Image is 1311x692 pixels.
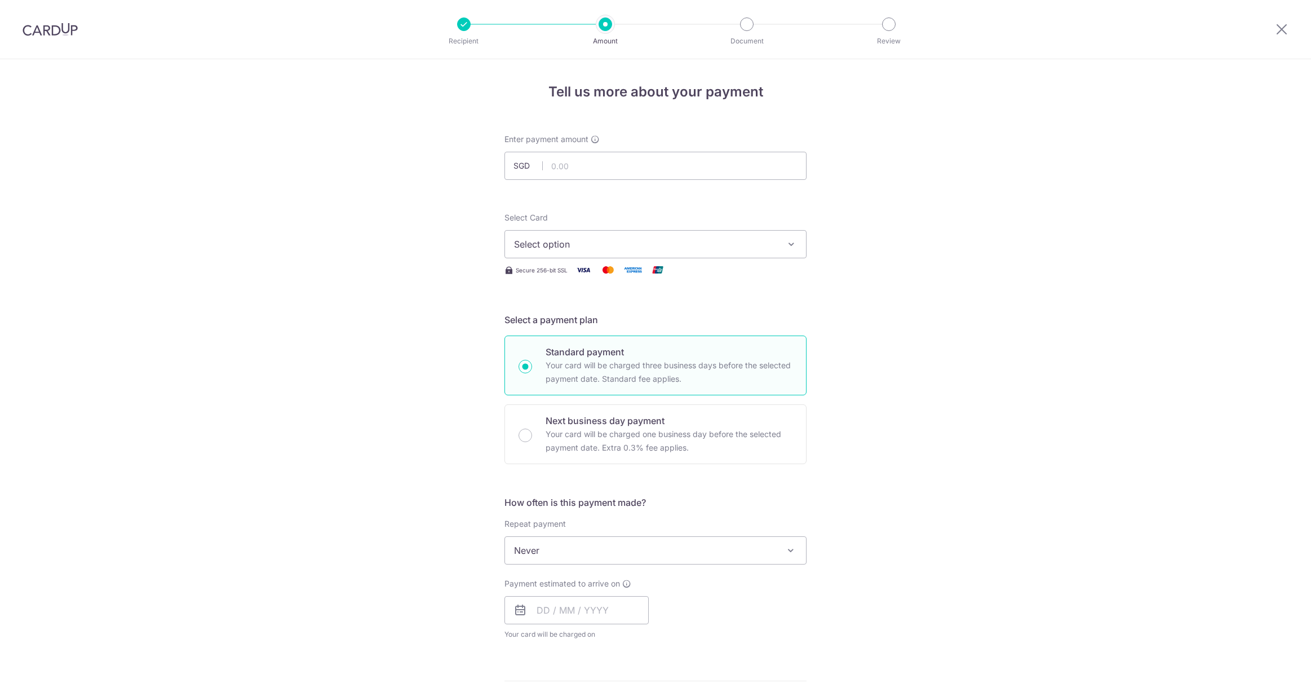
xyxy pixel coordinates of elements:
p: Your card will be charged one business day before the selected payment date. Extra 0.3% fee applies. [546,427,792,455]
p: Review [847,36,931,47]
span: SGD [513,160,543,171]
span: Never [504,536,807,565]
p: Recipient [422,36,506,47]
p: Next business day payment [546,414,792,427]
span: Select option [514,237,777,251]
span: Enter payment amount [504,134,588,145]
p: Document [705,36,789,47]
input: DD / MM / YYYY [504,596,649,624]
img: American Express [622,263,644,277]
span: Never [505,537,806,564]
img: Mastercard [597,263,619,277]
span: Payment estimated to arrive on [504,578,620,589]
img: Union Pay [646,263,669,277]
h4: Tell us more about your payment [504,82,807,102]
p: Amount [564,36,647,47]
span: Secure 256-bit SSL [516,266,568,275]
h5: How often is this payment made? [504,496,807,509]
p: Standard payment [546,345,792,359]
button: Select option [504,230,807,258]
input: 0.00 [504,152,807,180]
img: CardUp [23,23,78,36]
p: Your card will be charged three business days before the selected payment date. Standard fee appl... [546,359,792,386]
h5: Select a payment plan [504,313,807,327]
span: translation missing: en.payables.payment_networks.credit_card.summary.labels.select_card [504,213,548,222]
img: Visa [572,263,595,277]
span: Your card will be charged on [504,629,649,640]
label: Repeat payment [504,518,566,530]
